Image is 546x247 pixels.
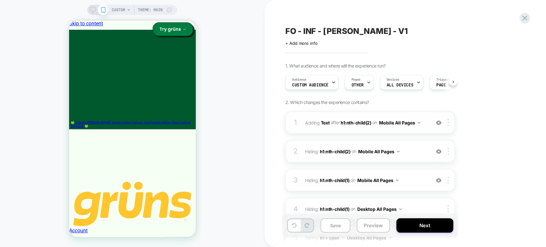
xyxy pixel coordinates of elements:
img: down arrow [418,122,420,124]
img: crossed eye [436,120,441,125]
button: Mobile All Pages [358,147,400,156]
span: Hiding : [305,147,427,156]
span: Adding [305,120,329,125]
span: h1:nth-child(2) [320,148,350,154]
img: close [447,119,449,126]
img: down arrow [397,151,400,152]
div: 4 [292,203,299,215]
div: 1 [292,116,299,129]
button: Save [320,218,350,233]
span: 🍏 Grünny [PERSON_NAME] Apple is here! Get our new limited-edition flavor before it's gone! 🍏 [2,100,122,107]
span: h1:nth-child(1) [320,177,349,183]
span: Trigger [436,77,449,82]
span: AFTER [330,120,340,125]
span: ALL DEVICES [387,83,413,87]
span: Audience [292,77,306,82]
button: Next [396,218,453,233]
span: FO - INF - [PERSON_NAME] - V1 [285,26,408,36]
img: down arrow [396,179,399,181]
span: Theme: MAIN [138,5,162,15]
img: crossed eye [436,149,441,154]
div: 2 [292,145,299,158]
span: h1:nth-child(2) [341,120,371,125]
span: Pages [352,77,360,82]
img: close [447,177,449,184]
span: OTHER [352,83,364,87]
button: Desktop All Pages [357,204,402,214]
span: + Add more info [285,41,317,46]
span: CUSTOM [112,5,125,15]
span: Devices [387,77,399,82]
button: Mobile All Pages [379,118,420,127]
span: on [351,205,355,213]
span: h1:nth-child(1) [320,206,349,211]
b: Text [321,120,329,125]
span: on [352,147,356,155]
img: close [447,148,449,155]
div: 3 [292,174,299,187]
img: crossed eye [436,178,441,183]
button: Preview [357,218,390,233]
span: 1. What audience and where will the experience run? [285,63,385,68]
button: Mobile All Pages [357,176,399,185]
button: Try grüns → [83,2,124,16]
span: Hiding : [305,176,427,185]
span: on [351,176,355,184]
span: Page Load [436,83,458,87]
img: down arrow [399,208,402,210]
span: Hiding : [305,204,427,214]
img: close [447,205,449,212]
span: Custom Audience [292,83,328,87]
span: 2. Which changes the experience contains? [285,100,369,105]
span: on [372,118,377,126]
